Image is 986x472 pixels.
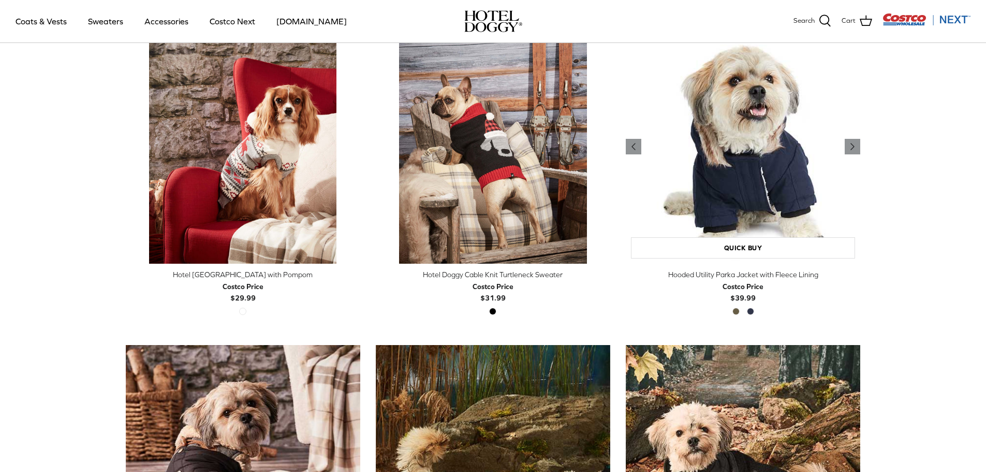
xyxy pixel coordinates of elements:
a: Quick buy [631,237,855,259]
a: Coats & Vests [6,4,76,39]
a: Previous [845,139,860,154]
a: Search [793,15,831,28]
a: Cart [842,15,872,28]
div: Costco Price [223,281,263,292]
a: hoteldoggy.com hoteldoggycom [464,10,522,32]
a: Visit Costco Next [882,20,970,27]
a: Costco Next [200,4,264,39]
img: hoteldoggycom [464,10,522,32]
span: Cart [842,16,856,26]
a: Hooded Utility Parka Jacket with Fleece Lining [626,29,860,264]
div: Hotel Doggy Cable Knit Turtleneck Sweater [376,269,610,280]
a: Hotel [GEOGRAPHIC_DATA] with Pompom Costco Price$29.99 [126,269,360,304]
a: Sweaters [79,4,133,39]
img: Costco Next [882,13,970,26]
a: Hotel Doggy Cable Knit Turtleneck Sweater [376,29,610,264]
b: $39.99 [723,281,763,302]
span: Search [793,16,815,26]
div: Costco Price [723,281,763,292]
a: Hotel Doggy Cable Knit Turtleneck Sweater Costco Price$31.99 [376,269,610,304]
a: [DOMAIN_NAME] [267,4,356,39]
a: Accessories [135,4,198,39]
a: Previous [626,139,641,154]
b: $29.99 [223,281,263,302]
a: Hooded Utility Parka Jacket with Fleece Lining Costco Price$39.99 [626,269,860,304]
a: Hotel Doggy Fair Isle Sweater with Pompom [126,29,360,264]
div: Hotel [GEOGRAPHIC_DATA] with Pompom [126,269,360,280]
div: Hooded Utility Parka Jacket with Fleece Lining [626,269,860,280]
b: $31.99 [473,281,513,302]
div: Costco Price [473,281,513,292]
